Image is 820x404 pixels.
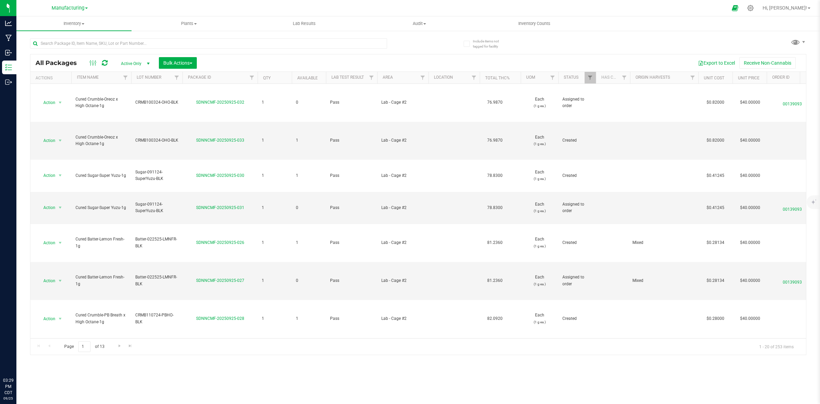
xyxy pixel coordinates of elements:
span: All Packages [36,59,84,67]
span: Page of 13 [58,341,110,352]
button: Bulk Actions [159,57,197,69]
a: Package ID [188,75,211,80]
span: Assigned to order [562,201,592,214]
td: $0.28000 [698,300,733,338]
span: $40.00000 [737,135,764,145]
a: Filter [366,72,377,83]
span: Created [562,315,592,322]
span: Pass [330,205,373,211]
a: Inventory Counts [477,16,592,31]
span: $40.00000 [737,171,764,181]
span: Lab Results [284,21,325,27]
a: Go to the next page [114,341,124,351]
span: Lab - Cage #2 [381,172,424,179]
td: $0.28000 [698,338,733,376]
span: select [56,98,65,107]
span: Lab - Cage #2 [381,239,424,246]
a: Unit Cost [704,76,724,80]
a: Inventory [16,16,132,31]
span: 00139093 [771,97,814,107]
span: 00139093 [771,276,814,286]
a: Go to the last page [125,341,135,351]
td: $0.41245 [698,192,733,224]
span: 0 [296,277,322,284]
span: Lab - Cage #2 [381,205,424,211]
span: Action [37,136,56,145]
inline-svg: Inbound [5,49,12,56]
a: Filter [120,72,131,83]
a: SDNNCMF-20250925-032 [196,100,244,105]
span: 1 [296,172,322,179]
a: Filter [171,72,182,83]
span: Each [525,274,554,287]
button: Receive Non-Cannabis [739,57,796,69]
span: Plants [132,21,246,27]
span: Cured Sugar-Super Yuzu-1g [76,172,127,179]
span: Each [525,201,554,214]
span: Lab - Cage #2 [381,137,424,144]
span: Lab - Cage #2 [381,99,424,106]
span: 1 - 20 of 253 items [754,341,799,352]
span: 1 [296,315,322,322]
button: Export to Excel [694,57,739,69]
span: select [56,171,65,180]
span: Pass [330,315,373,322]
td: $0.82000 [698,84,733,122]
span: CRMB100324-OHO-BLK [135,99,178,106]
span: Action [37,314,56,324]
span: Inventory [16,21,132,27]
span: 1 [296,137,322,144]
span: Each [525,96,554,109]
a: Location [434,75,453,80]
span: Inventory Counts [509,21,560,27]
inline-svg: Outbound [5,79,12,86]
p: (1 g ea.) [525,319,554,325]
span: Audit [362,21,477,27]
iframe: Resource center [7,349,27,370]
inline-svg: Manufacturing [5,35,12,41]
a: SDNNCMF-20250925-033 [196,138,244,143]
td: $0.41245 [698,160,733,192]
span: Each [525,169,554,182]
a: Lab Test Result [331,75,364,80]
a: Filter [687,72,698,83]
span: CRMB110724-PBHO-BLK [135,312,178,325]
span: Batter-022525-LMNFR-BLK [135,236,178,249]
span: Each [525,134,554,147]
div: Value 1: Mixed [632,277,696,284]
p: (1 g ea.) [525,208,554,214]
a: Qty [263,76,271,80]
a: Plants [132,16,247,31]
span: 0 [296,205,322,211]
span: select [56,203,65,212]
span: Cured Batter-Lemon Fresh-1g [76,274,127,287]
td: $0.82000 [698,122,733,160]
span: 1 [262,315,288,322]
a: SDNNCMF-20250925-027 [196,278,244,283]
span: select [56,276,65,286]
span: Action [37,276,56,286]
a: Total THC% [485,76,510,80]
a: Area [383,75,393,80]
a: Filter [468,72,480,83]
span: 1 [262,172,288,179]
p: 03:29 PM CDT [3,377,13,396]
input: Search Package ID, Item Name, SKU, Lot or Part Number... [30,38,387,49]
p: (1 g ea.) [525,243,554,249]
span: Pass [330,99,373,106]
a: UOM [526,75,535,80]
span: Lab - Cage #2 [381,315,424,322]
span: 0 [296,99,322,106]
span: Created [562,239,592,246]
span: Action [37,171,56,180]
span: 1 [262,99,288,106]
td: $0.28134 [698,224,733,262]
span: Pass [330,277,373,284]
a: SDNNCMF-20250925-026 [196,240,244,245]
span: Include items not tagged for facility [473,39,507,49]
span: Cured Crumble-Oreoz x High Octane-1g [76,96,127,109]
span: 82.0920 [484,314,506,324]
span: Hi, [PERSON_NAME]! [763,5,807,11]
span: $40.00000 [737,314,764,324]
span: 00139093 [771,203,814,213]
